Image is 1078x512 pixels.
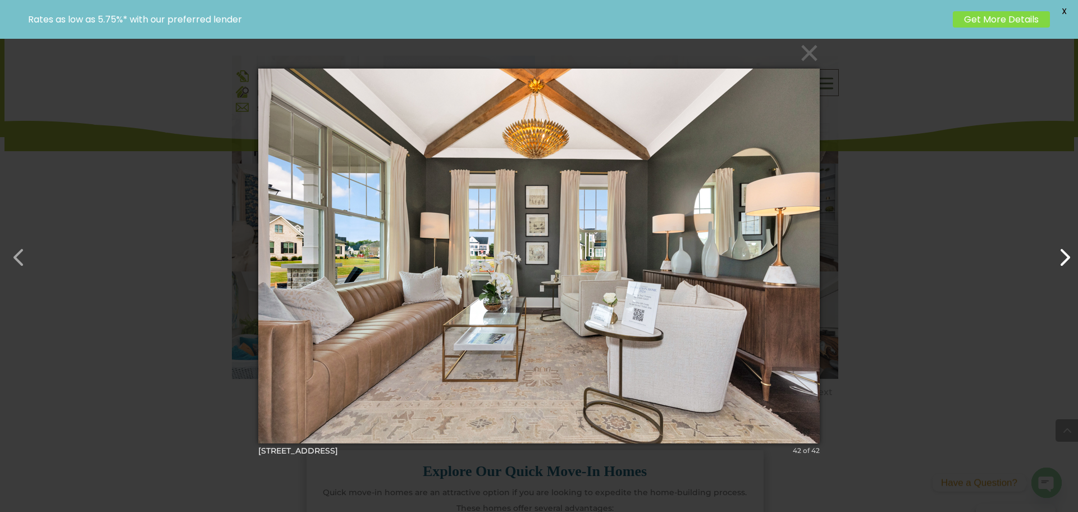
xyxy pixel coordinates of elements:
button: Next (Right arrow key) [1045,238,1072,265]
button: × [262,40,823,65]
img: undefined [258,46,820,466]
span: X [1056,3,1072,20]
p: Rates as low as 5.75%* with our preferred lender [28,14,947,25]
div: [STREET_ADDRESS] [258,446,820,456]
a: Get More Details [953,11,1050,28]
div: 42 of 42 [793,446,820,456]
